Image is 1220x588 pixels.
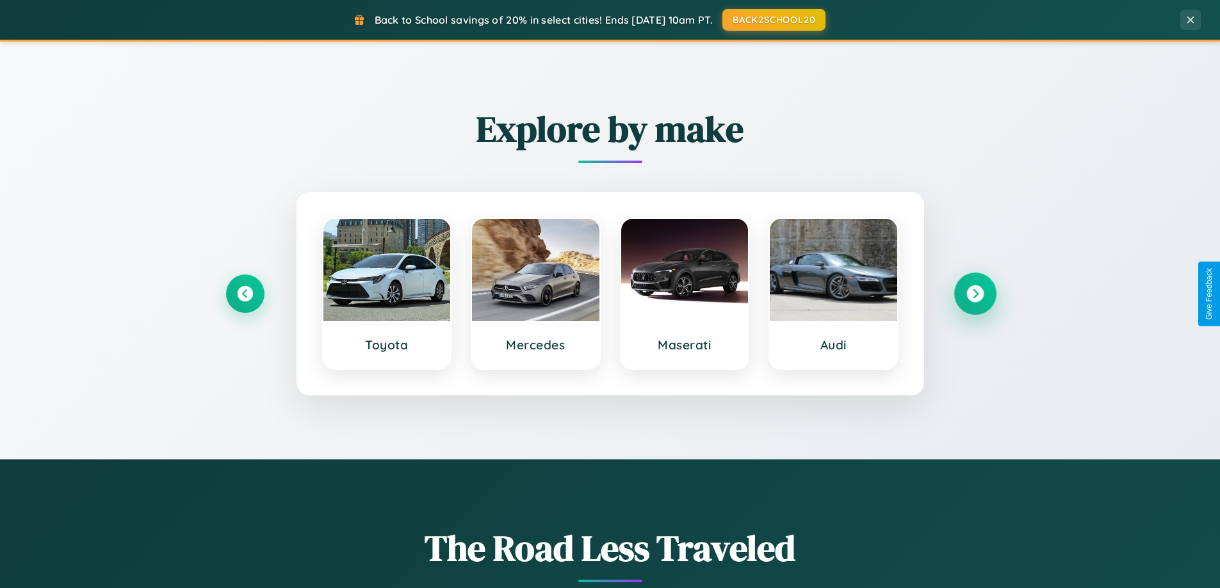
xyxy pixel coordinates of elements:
[634,337,736,353] h3: Maserati
[226,104,995,154] h2: Explore by make
[485,337,587,353] h3: Mercedes
[722,9,826,31] button: BACK2SCHOOL20
[226,523,995,573] h1: The Road Less Traveled
[1205,268,1214,320] div: Give Feedback
[375,13,713,26] span: Back to School savings of 20% in select cities! Ends [DATE] 10am PT.
[783,337,884,353] h3: Audi
[336,337,438,353] h3: Toyota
